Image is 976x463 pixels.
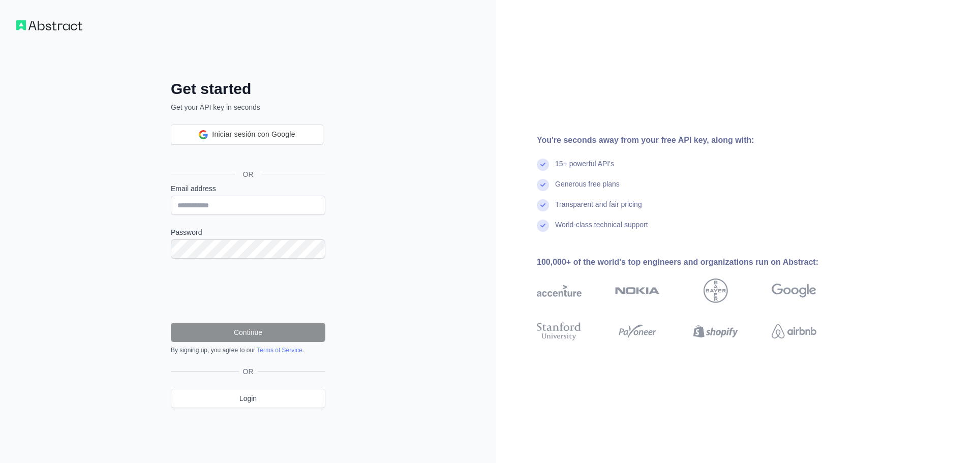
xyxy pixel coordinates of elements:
[537,320,582,343] img: stanford university
[537,220,549,232] img: check mark
[772,279,816,303] img: google
[537,179,549,191] img: check mark
[615,320,660,343] img: payoneer
[555,179,620,199] div: Generous free plans
[171,183,325,194] label: Email address
[171,271,325,311] iframe: reCAPTCHA
[537,256,849,268] div: 100,000+ of the world's top engineers and organizations run on Abstract:
[171,346,325,354] div: By signing up, you agree to our .
[235,169,262,179] span: OR
[171,125,323,145] div: Iniciar sesión con Google
[212,129,295,140] span: Iniciar sesión con Google
[166,144,328,166] iframe: Botón Iniciar sesión con Google
[257,347,302,354] a: Terms of Service
[537,159,549,171] img: check mark
[537,134,849,146] div: You're seconds away from your free API key, along with:
[704,279,728,303] img: bayer
[537,199,549,211] img: check mark
[772,320,816,343] img: airbnb
[171,389,325,408] a: Login
[555,199,642,220] div: Transparent and fair pricing
[16,20,82,30] img: Workflow
[537,279,582,303] img: accenture
[171,102,325,112] p: Get your API key in seconds
[555,159,614,179] div: 15+ powerful API's
[555,220,648,240] div: World-class technical support
[615,279,660,303] img: nokia
[239,366,258,377] span: OR
[171,323,325,342] button: Continue
[171,227,325,237] label: Password
[693,320,738,343] img: shopify
[171,80,325,98] h2: Get started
